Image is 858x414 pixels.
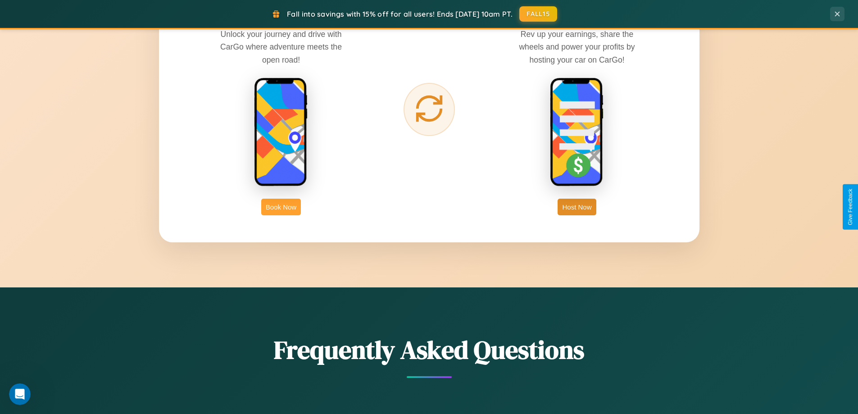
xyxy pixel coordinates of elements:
button: FALL15 [519,6,557,22]
span: Fall into savings with 15% off for all users! Ends [DATE] 10am PT. [287,9,513,18]
img: rent phone [254,77,308,187]
button: Host Now [558,199,596,215]
button: Book Now [261,199,301,215]
img: host phone [550,77,604,187]
iframe: Intercom live chat [9,383,31,405]
div: Give Feedback [847,189,853,225]
p: Rev up your earnings, share the wheels and power your profits by hosting your car on CarGo! [509,28,645,66]
h2: Frequently Asked Questions [159,332,699,367]
p: Unlock your journey and drive with CarGo where adventure meets the open road! [213,28,349,66]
